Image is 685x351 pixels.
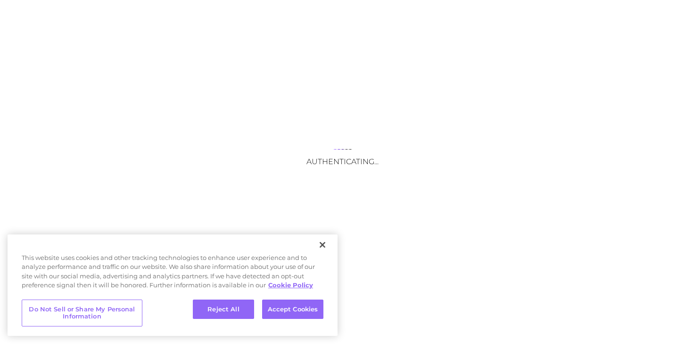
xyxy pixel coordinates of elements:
div: Cookie banner [8,234,338,336]
button: Close [312,234,333,255]
button: Do Not Sell or Share My Personal Information [22,300,142,326]
div: This website uses cookies and other tracking technologies to enhance user experience and to analy... [8,253,338,295]
h3: Authenticating... [248,157,437,166]
button: Reject All [193,300,254,319]
a: More information about your privacy, opens in a new tab [268,281,313,289]
div: Privacy [8,234,338,336]
button: Accept Cookies [262,300,323,319]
